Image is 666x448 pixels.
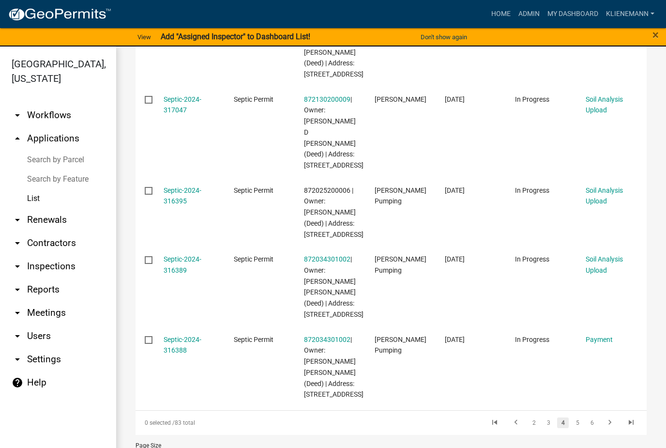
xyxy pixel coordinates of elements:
a: Soil Analysis Upload [586,186,623,205]
a: Septic-2024-316395 [164,186,201,205]
a: go to first page [485,417,504,428]
i: arrow_drop_down [12,214,23,226]
i: arrow_drop_down [12,109,23,121]
span: In Progress [515,336,549,343]
span: In Progress [515,95,549,103]
a: 5 [572,417,583,428]
span: 09/25/2024 [445,336,465,343]
span: Cooley Pumping [375,336,426,355]
a: 2 [528,417,540,428]
span: Septic Permit [234,95,273,103]
a: 3 [543,417,554,428]
li: page 4 [556,415,570,431]
span: 872130200009 | Owner: Hindman, Traye D Hindman, Megan S (Deed) | Address: 26421 I AVE [304,95,363,170]
span: × [652,28,659,42]
span: Septic Permit [234,255,273,263]
a: 872130200009 [304,95,350,103]
button: Close [652,29,659,41]
i: arrow_drop_up [12,133,23,144]
i: arrow_drop_down [12,307,23,319]
a: go to last page [622,417,640,428]
a: 872034301002 [304,255,350,263]
span: Septic Permit [234,336,273,343]
a: View [134,29,155,45]
span: Cooley Pumping [375,186,426,205]
span: 09/25/2024 [445,255,465,263]
span: 0 selected / [145,419,175,426]
button: Don't show again [417,29,471,45]
span: Cooley Pumping [375,255,426,274]
span: Septic Permit [234,186,273,194]
i: arrow_drop_down [12,284,23,295]
a: 4 [557,417,569,428]
li: page 6 [585,415,599,431]
a: Septic-2024-316388 [164,336,201,355]
i: help [12,377,23,388]
span: 872034301002 | Owner: Bittner, Ethan Bittner, Tiffany Anne (Deed) | Address: 27735 CO HWY S55 [304,336,363,399]
span: 09/25/2024 [445,186,465,194]
div: 83 total [136,411,336,435]
span: Kaleb Sents [375,95,426,103]
i: arrow_drop_down [12,237,23,249]
i: arrow_drop_down [12,261,23,272]
a: Payment [586,336,613,343]
strong: Add "Assigned Inspector" to Dashboard List! [161,32,310,41]
a: go to previous page [507,417,525,428]
a: Septic-2024-317047 [164,95,201,114]
li: page 5 [570,415,585,431]
a: Septic-2024-316389 [164,255,201,274]
a: Home [487,5,515,23]
span: In Progress [515,255,549,263]
a: klienemann [602,5,658,23]
span: In Progress [515,186,549,194]
li: page 3 [541,415,556,431]
span: 09/27/2024 [445,95,465,103]
li: page 2 [527,415,541,431]
a: Admin [515,5,544,23]
a: My Dashboard [544,5,602,23]
a: 872034301002 [304,336,350,343]
span: 872034301002 | Owner: Bittner, Ethan Bittner, Tiffany Anne (Deed) | Address: 27735 CO HWY S55 [304,255,363,318]
a: go to next page [601,417,619,428]
i: arrow_drop_down [12,330,23,342]
span: 872034301002 | Owner: Bittner, Ethan Bittner, Tiffany Anne (Deed) | Address: 27735 CO HWY S55 [304,15,363,78]
a: Soil Analysis Upload [586,255,623,274]
i: arrow_drop_down [12,354,23,365]
span: 872025200006 | Owner: Clement, Larry (Deed) | Address: 26489 T AVE [304,186,363,238]
a: 6 [586,417,598,428]
a: Soil Analysis Upload [586,95,623,114]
